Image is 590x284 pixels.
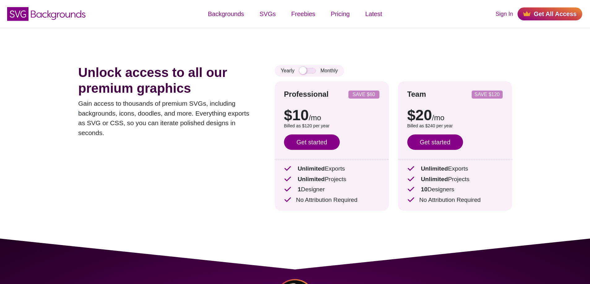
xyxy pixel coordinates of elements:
[284,123,379,129] p: Billed as $120 per year
[407,134,463,150] a: Get started
[298,165,325,172] strong: Unlimited
[298,186,301,193] strong: 1
[421,176,448,182] strong: Unlimited
[421,186,427,193] strong: 10
[78,99,256,138] p: Gain access to thousands of premium SVGs, including backgrounds, icons, doodles, and more. Everyt...
[421,165,448,172] strong: Unlimited
[407,175,503,184] p: Projects
[496,10,513,18] a: Sign In
[284,196,379,205] p: No Attribution Required
[407,123,503,129] p: Billed as $240 per year
[284,175,379,184] p: Projects
[432,113,444,122] span: /mo
[407,90,426,98] strong: Team
[298,176,325,182] strong: Unlimited
[407,196,503,205] p: No Attribution Required
[284,90,329,98] strong: Professional
[275,65,344,77] div: Yearly Monthly
[309,113,321,122] span: /mo
[252,5,283,23] a: SVGs
[283,5,323,23] a: Freebies
[407,164,503,173] p: Exports
[474,92,500,97] p: SAVE $120
[78,65,256,96] h1: Unlock access to all our premium graphics
[284,134,340,150] a: Get started
[351,92,377,97] p: SAVE $60
[323,5,357,23] a: Pricing
[357,5,390,23] a: Latest
[200,5,252,23] a: Backgrounds
[518,7,582,20] a: Get All Access
[407,108,503,123] p: $20
[284,108,379,123] p: $10
[284,164,379,173] p: Exports
[284,185,379,194] p: Designer
[407,185,503,194] p: Designers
